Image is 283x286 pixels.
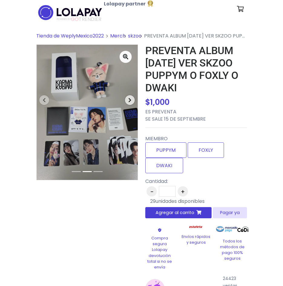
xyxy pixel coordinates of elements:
span: Agregar al carrito [156,210,194,216]
p: Envíos rápidos y seguros [182,234,211,245]
span: TRENDIER [57,17,101,22]
button: Agregar al carrito [145,207,212,218]
span: 29 [150,198,156,205]
img: Mercado Pago Logo [216,223,238,235]
b: Lolapay partner [104,0,146,7]
p: Compra segura Lolapay devolución total si no se envía [145,235,174,270]
button: Pagar ya [213,207,247,218]
label: PUPPYM [145,142,186,158]
h1: PREVENTA ALBUM [DATE] VER SKZOO PUPPYM O FOXLY O DWAKI [145,44,247,94]
button: - [146,186,157,197]
a: Merch [110,32,126,39]
img: Estafeta Logo [184,223,208,231]
a: Tienda de WeplyMexico2022 [36,32,104,39]
label: FOXLY [188,142,224,158]
div: $ [145,96,247,108]
p: Cantidad: [145,178,244,185]
img: Shield [151,228,169,232]
img: medium_1756942681712.jpeg [37,45,138,180]
img: Codi Logo [237,223,248,235]
p: ES PREVENTA SE SALE 15 DE SEPTIEMBRE [145,108,247,123]
img: logo [36,3,104,22]
label: DWAKI [145,158,183,173]
p: Todos los métodos de pago 100% seguros [218,238,247,262]
div: MIEMBRO [145,133,247,176]
span: POWERED BY [57,18,71,21]
button: + [178,186,188,197]
span: GO [71,16,79,23]
a: skzoo [128,32,142,39]
span: 1,000 [150,97,169,108]
div: unidades disponibles [150,198,205,205]
nav: breadcrumb [36,32,247,44]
